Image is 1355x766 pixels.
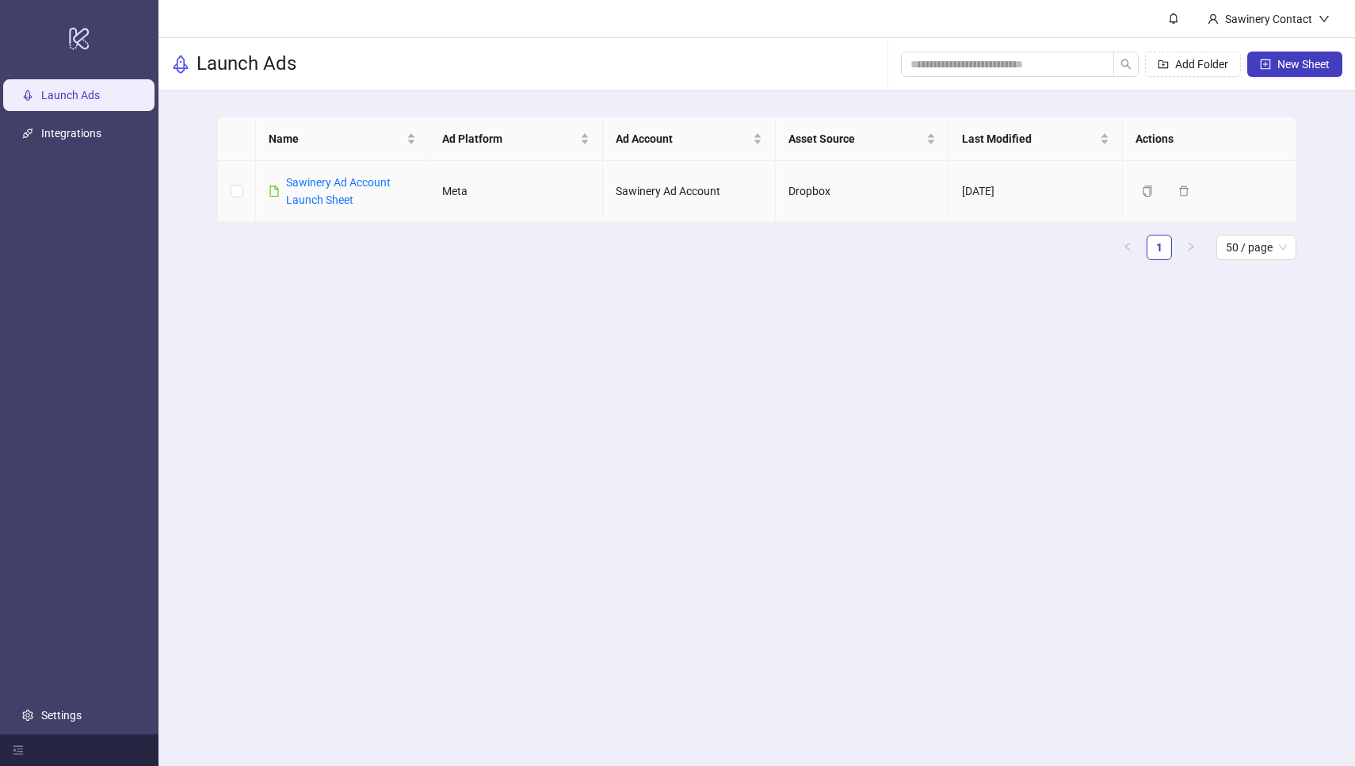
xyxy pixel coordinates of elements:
span: New Sheet [1277,58,1330,71]
button: Add Folder [1145,52,1241,77]
span: Ad Account [616,130,750,147]
button: New Sheet [1247,52,1342,77]
th: Name [256,117,429,161]
h3: Launch Ads [197,52,296,77]
button: right [1178,235,1204,260]
a: Integrations [41,127,101,140]
span: left [1123,242,1132,251]
span: file [269,186,280,197]
td: Meta [429,161,603,222]
span: plus-square [1260,59,1271,70]
div: Page Size [1216,235,1296,260]
span: rocket [171,55,190,74]
td: Dropbox [776,161,949,222]
span: Last Modified [962,130,1097,147]
button: left [1115,235,1140,260]
th: Ad Platform [429,117,603,161]
a: Sawinery Ad Account Launch Sheet [286,176,391,206]
th: Actions [1123,117,1296,161]
th: Ad Account [603,117,777,161]
li: 1 [1147,235,1172,260]
span: Add Folder [1175,58,1228,71]
span: down [1319,13,1330,25]
th: Last Modified [949,117,1123,161]
span: Asset Source [788,130,923,147]
a: 1 [1147,236,1171,259]
span: Name [269,130,403,147]
span: Ad Platform [442,130,577,147]
li: Previous Page [1115,235,1140,260]
span: right [1186,242,1196,251]
div: Sawinery Contact [1219,10,1319,28]
span: search [1120,59,1132,70]
th: Asset Source [776,117,949,161]
span: user [1208,13,1219,25]
span: copy [1142,186,1153,197]
span: delete [1178,186,1189,197]
span: 50 / page [1226,236,1287,259]
td: Sawinery Ad Account [603,161,777,222]
span: bell [1168,13,1179,24]
a: Settings [41,709,82,722]
span: menu-fold [13,745,24,756]
span: folder-add [1158,59,1169,70]
li: Next Page [1178,235,1204,260]
td: [DATE] [949,161,1123,222]
a: Launch Ads [41,89,100,101]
